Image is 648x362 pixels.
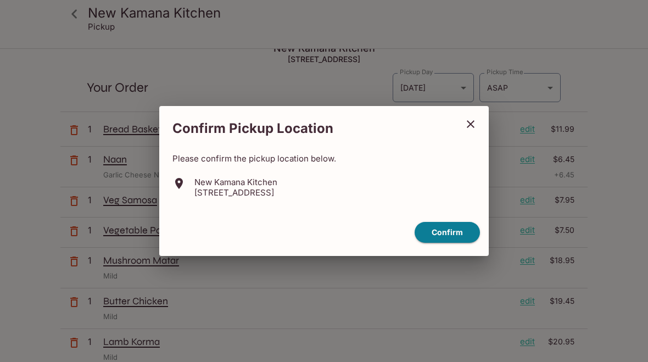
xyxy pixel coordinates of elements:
h2: Confirm Pickup Location [159,115,457,142]
p: Please confirm the pickup location below. [172,153,476,164]
button: confirm [415,222,480,243]
button: close [457,110,484,138]
p: [STREET_ADDRESS] [194,187,277,198]
p: New Kamana Kitchen [194,177,277,187]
